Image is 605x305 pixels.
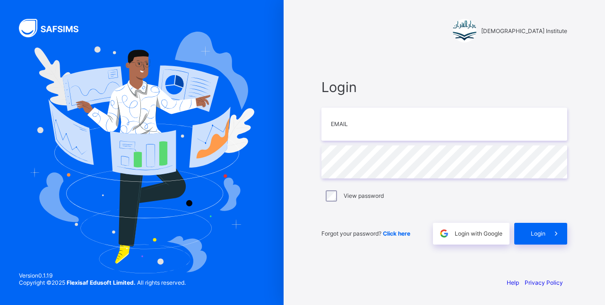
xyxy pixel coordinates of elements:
img: SAFSIMS Logo [19,19,90,37]
strong: Flexisaf Edusoft Limited. [67,279,136,286]
span: Version 0.1.19 [19,272,186,279]
img: google.396cfc9801f0270233282035f929180a.svg [439,228,449,239]
span: Copyright © 2025 All rights reserved. [19,279,186,286]
a: Click here [383,230,410,237]
span: Forgot your password? [321,230,410,237]
span: [DEMOGRAPHIC_DATA] Institute [481,27,567,34]
span: Login with Google [455,230,502,237]
img: Hero Image [29,32,254,273]
span: Login [321,79,567,95]
a: Privacy Policy [525,279,563,286]
label: View password [344,192,384,199]
span: Login [531,230,545,237]
a: Help [507,279,519,286]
